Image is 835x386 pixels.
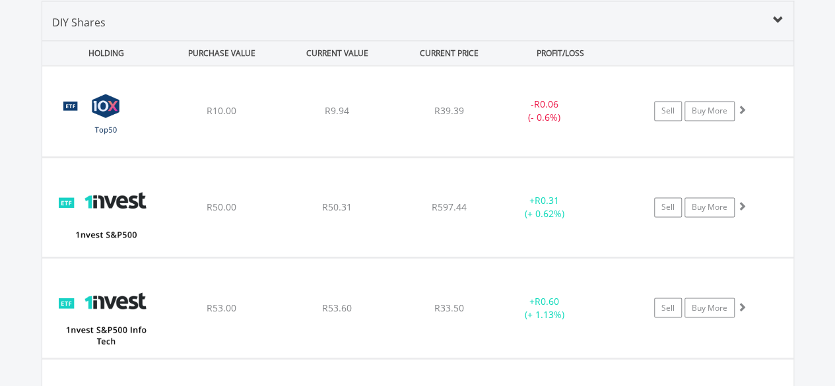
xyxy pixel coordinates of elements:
[52,15,106,30] span: DIY Shares
[654,298,682,317] a: Sell
[685,298,735,317] a: Buy More
[535,194,559,207] span: R0.31
[432,201,467,213] span: R597.44
[654,101,682,121] a: Sell
[49,174,162,253] img: TFSA.ETF500.png
[504,41,617,65] div: PROFIT/LOSS
[495,98,595,124] div: - (- 0.6%)
[495,294,595,321] div: + (+ 1.13%)
[49,274,162,354] img: TFSA.ETF5IT.png
[685,197,735,217] a: Buy More
[207,104,236,117] span: R10.00
[281,41,394,65] div: CURRENT VALUE
[325,104,349,117] span: R9.94
[685,101,735,121] a: Buy More
[166,41,279,65] div: PURCHASE VALUE
[535,294,559,307] span: R0.60
[495,194,595,220] div: + (+ 0.62%)
[434,301,464,313] span: R33.50
[322,201,352,213] span: R50.31
[49,82,162,153] img: TFSA.CTOP50.png
[654,197,682,217] a: Sell
[534,98,558,110] span: R0.06
[434,104,464,117] span: R39.39
[396,41,501,65] div: CURRENT PRICE
[207,301,236,313] span: R53.00
[43,41,163,65] div: HOLDING
[207,201,236,213] span: R50.00
[322,301,352,313] span: R53.60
